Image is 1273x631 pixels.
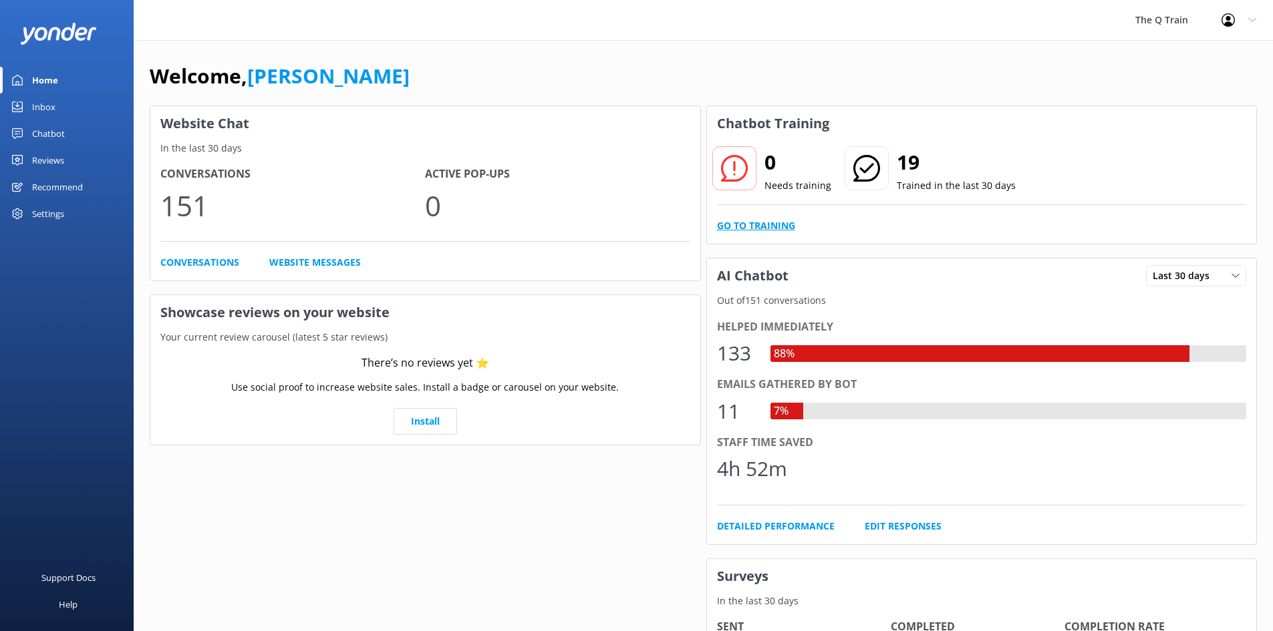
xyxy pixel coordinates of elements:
[160,255,239,270] a: Conversations
[717,519,835,534] a: Detailed Performance
[764,146,831,178] h2: 0
[32,174,83,200] div: Recommend
[707,293,1257,308] p: Out of 151 conversations
[150,295,700,330] h3: Showcase reviews on your website
[160,166,425,183] h4: Conversations
[247,62,410,89] a: [PERSON_NAME]
[150,330,700,345] p: Your current review carousel (latest 5 star reviews)
[770,403,792,420] div: 7%
[717,218,795,233] a: Go to Training
[865,519,942,534] a: Edit Responses
[41,564,96,591] div: Support Docs
[770,345,798,363] div: 88%
[707,258,799,293] h3: AI Chatbot
[717,376,1247,393] div: Emails gathered by bot
[32,93,55,120] div: Inbox
[897,146,1016,178] h2: 19
[717,453,787,485] div: 4h 52m
[59,591,78,618] div: Help
[707,594,1257,608] p: In the last 30 days
[707,559,1257,594] h3: Surveys
[32,67,58,93] div: Home
[717,395,757,427] div: 11
[764,178,831,193] p: Needs training
[150,141,700,156] p: In the last 30 days
[425,183,690,228] p: 0
[32,120,65,147] div: Chatbot
[717,337,757,369] div: 133
[717,434,1247,451] div: Staff time saved
[394,408,457,435] a: Install
[150,106,700,141] h3: Website Chat
[707,106,839,141] h3: Chatbot Training
[150,60,410,92] h1: Welcome,
[32,147,64,174] div: Reviews
[160,183,425,228] p: 151
[362,355,489,372] div: There’s no reviews yet ⭐
[717,319,1247,336] div: Helped immediately
[20,23,97,45] img: yonder-white-logo.png
[269,255,361,270] a: Website Messages
[897,178,1016,193] p: Trained in the last 30 days
[231,380,619,395] p: Use social proof to increase website sales. Install a badge or carousel on your website.
[425,166,690,183] h4: Active Pop-ups
[1153,268,1218,283] span: Last 30 days
[32,200,64,227] div: Settings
